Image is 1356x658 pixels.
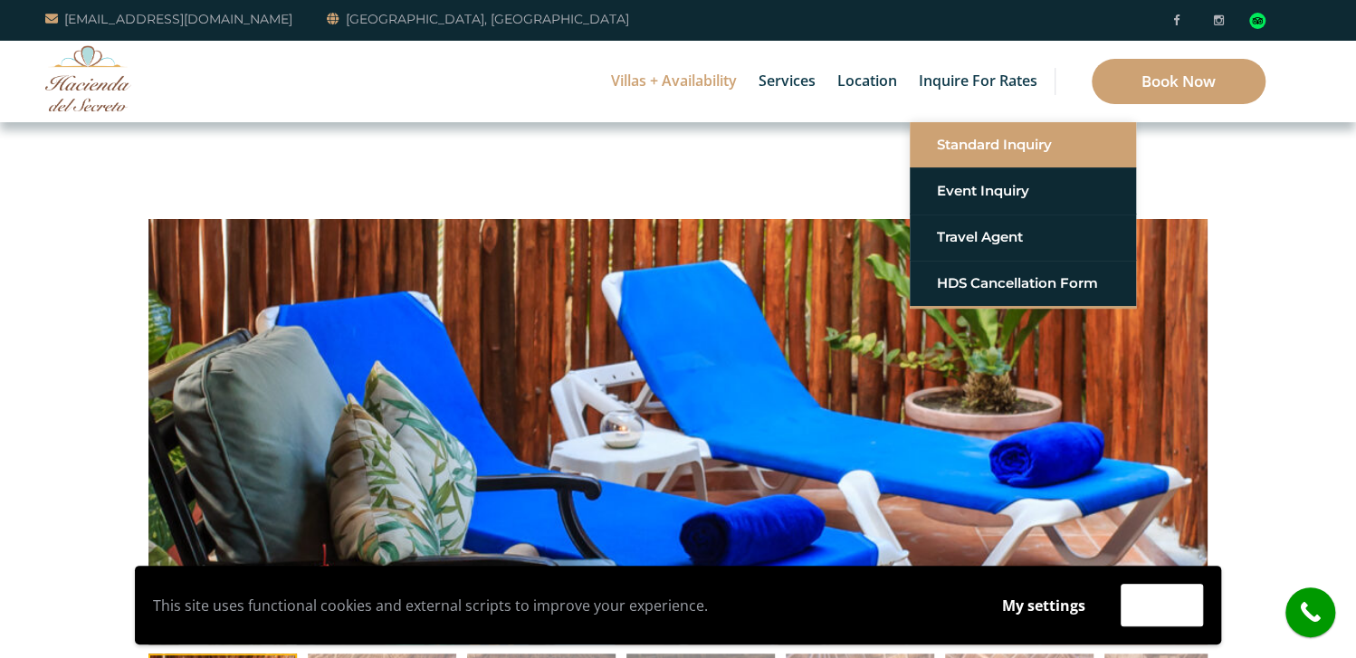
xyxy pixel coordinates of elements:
[1249,13,1265,29] div: Read traveler reviews on Tripadvisor
[985,585,1103,626] button: My settings
[937,221,1109,253] a: Travel Agent
[327,8,629,30] a: [GEOGRAPHIC_DATA], [GEOGRAPHIC_DATA]
[937,129,1109,161] a: Standard Inquiry
[1249,13,1265,29] img: Tripadvisor_logomark.svg
[828,41,906,122] a: Location
[937,175,1109,207] a: Event Inquiry
[45,8,292,30] a: [EMAIL_ADDRESS][DOMAIN_NAME]
[1121,584,1203,626] button: Accept
[1092,59,1265,104] a: Book Now
[910,41,1046,122] a: Inquire for Rates
[153,592,967,619] p: This site uses functional cookies and external scripts to improve your experience.
[602,41,746,122] a: Villas + Availability
[937,267,1109,300] a: HDS Cancellation Form
[1290,592,1331,633] i: call
[750,41,825,122] a: Services
[45,45,131,111] img: Awesome Logo
[1285,587,1335,637] a: call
